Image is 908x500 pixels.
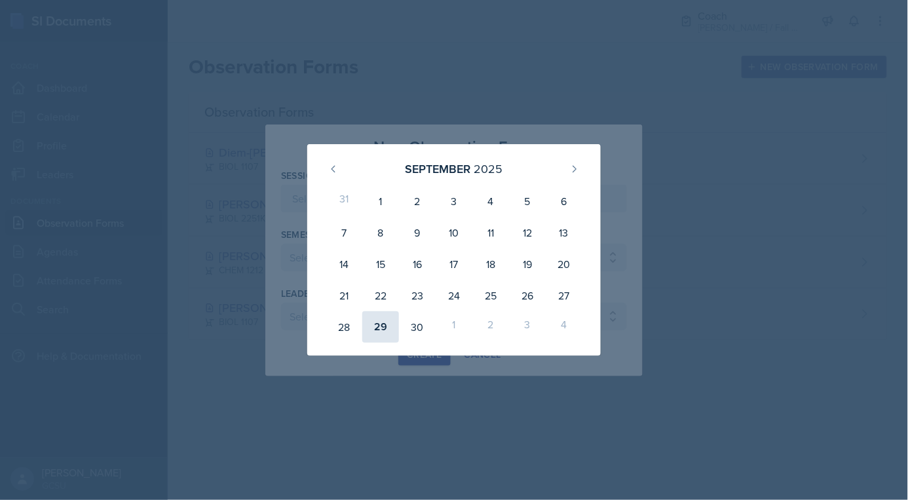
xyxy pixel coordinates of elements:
[474,160,503,178] div: 2025
[546,185,582,217] div: 6
[362,217,399,248] div: 8
[436,311,472,343] div: 1
[326,217,362,248] div: 7
[546,217,582,248] div: 13
[406,160,471,178] div: September
[436,248,472,280] div: 17
[399,185,436,217] div: 2
[546,311,582,343] div: 4
[362,248,399,280] div: 15
[472,311,509,343] div: 2
[362,185,399,217] div: 1
[546,280,582,311] div: 27
[326,248,362,280] div: 14
[509,311,546,343] div: 3
[436,217,472,248] div: 10
[399,248,436,280] div: 16
[362,280,399,311] div: 22
[436,280,472,311] div: 24
[399,280,436,311] div: 23
[509,185,546,217] div: 5
[326,185,362,217] div: 31
[436,185,472,217] div: 3
[472,217,509,248] div: 11
[546,248,582,280] div: 20
[472,185,509,217] div: 4
[509,280,546,311] div: 26
[326,280,362,311] div: 21
[472,280,509,311] div: 25
[362,311,399,343] div: 29
[326,311,362,343] div: 28
[472,248,509,280] div: 18
[509,248,546,280] div: 19
[399,217,436,248] div: 9
[509,217,546,248] div: 12
[399,311,436,343] div: 30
